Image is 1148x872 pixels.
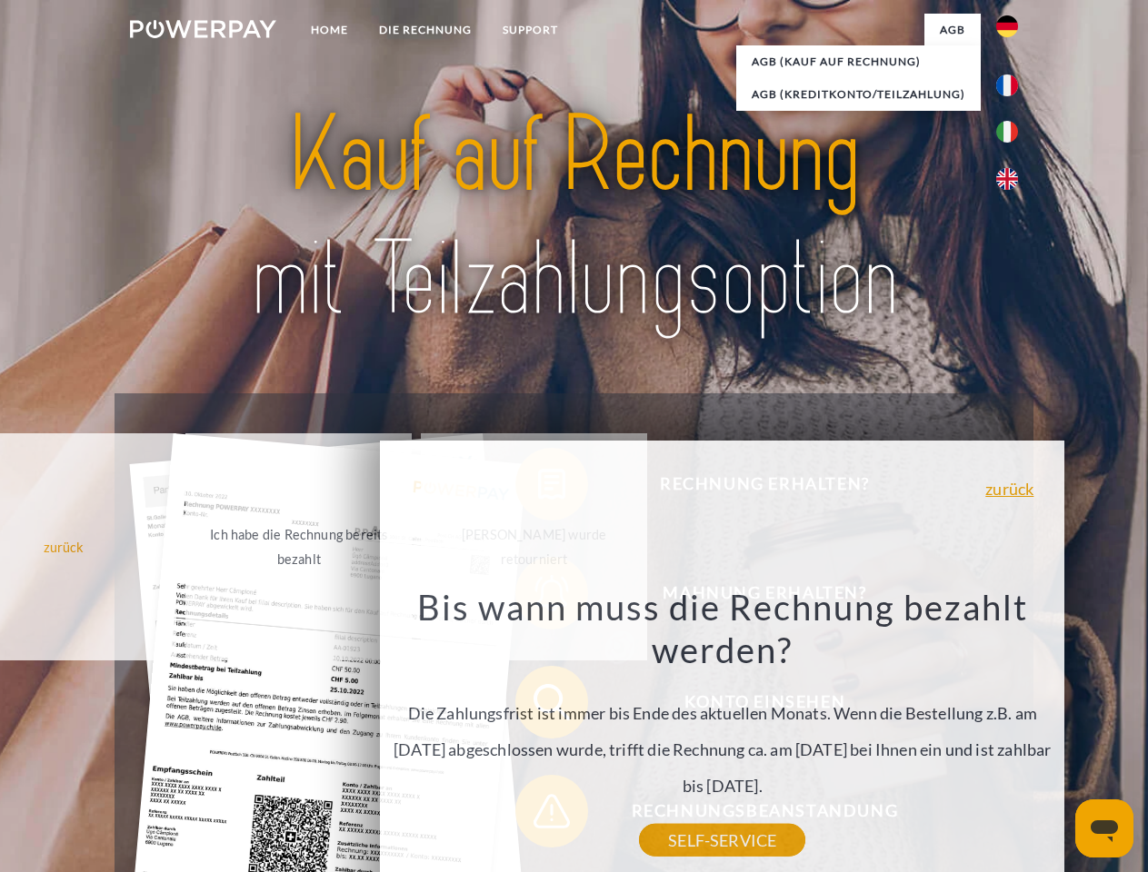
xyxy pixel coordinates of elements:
iframe: Schaltfläche zum Öffnen des Messaging-Fensters [1075,799,1133,857]
a: AGB (Kreditkonto/Teilzahlung) [736,78,981,111]
a: zurück [985,481,1033,497]
a: agb [924,14,981,46]
a: SELF-SERVICE [639,824,805,857]
img: it [996,121,1018,143]
h3: Bis wann muss die Rechnung bezahlt werden? [391,585,1054,672]
img: fr [996,74,1018,96]
a: SUPPORT [487,14,574,46]
img: en [996,168,1018,190]
img: de [996,15,1018,37]
div: Die Zahlungsfrist ist immer bis Ende des aktuellen Monats. Wenn die Bestellung z.B. am [DATE] abg... [391,585,1054,840]
img: title-powerpay_de.svg [174,87,974,348]
a: AGB (Kauf auf Rechnung) [736,45,981,78]
a: DIE RECHNUNG [364,14,487,46]
img: logo-powerpay-white.svg [130,20,276,38]
div: Ich habe die Rechnung bereits bezahlt [196,522,401,571]
a: Home [295,14,364,46]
